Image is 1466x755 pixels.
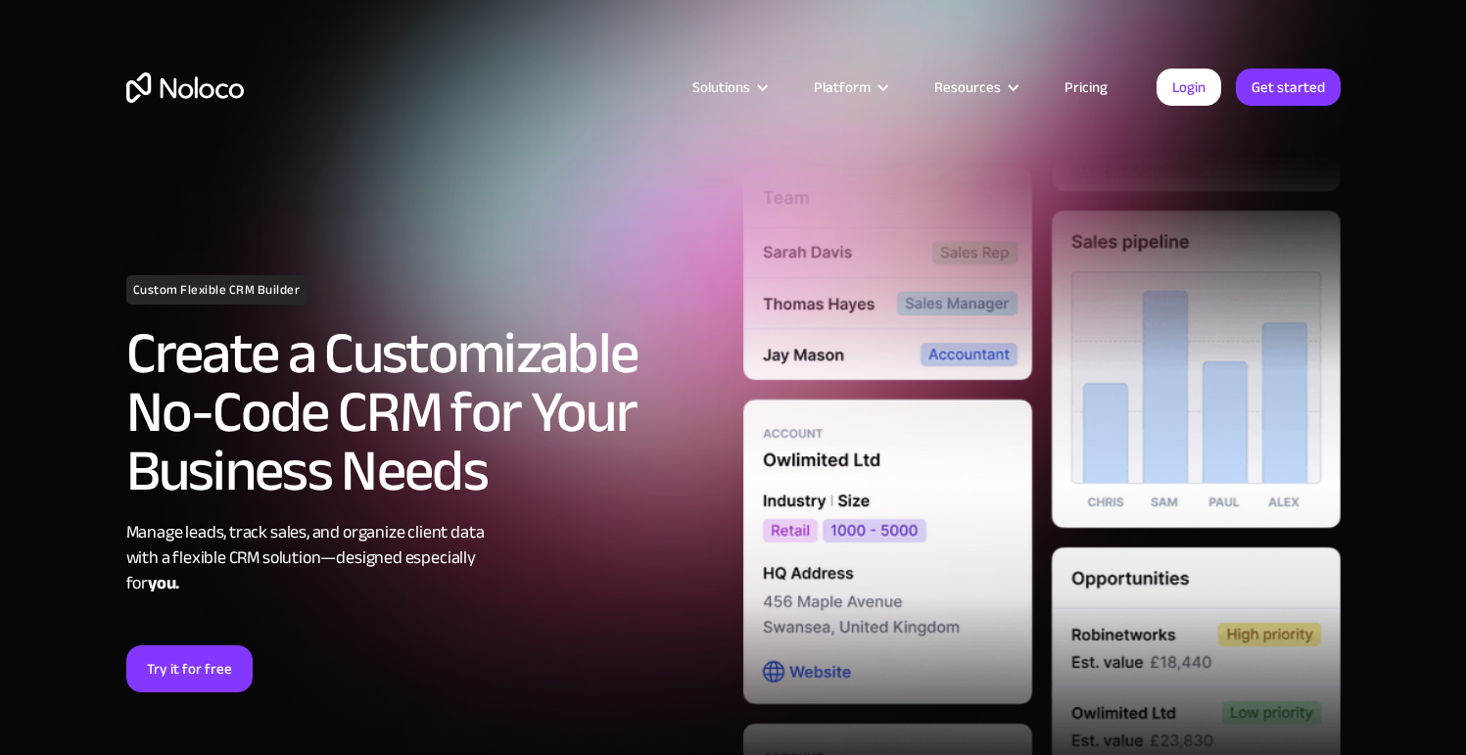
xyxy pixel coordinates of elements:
div: Solutions [692,74,750,100]
a: home [126,72,244,103]
strong: you. [148,567,179,599]
div: Platform [814,74,871,100]
div: Platform [789,74,910,100]
a: Login [1157,69,1221,106]
a: Pricing [1040,74,1132,100]
div: Manage leads, track sales, and organize client data with a flexible CRM solution—designed especia... [126,520,724,596]
div: Resources [910,74,1040,100]
div: Solutions [668,74,789,100]
a: Try it for free [126,645,253,692]
a: Get started [1236,69,1341,106]
h2: Create a Customizable No-Code CRM for Your Business Needs [126,324,724,500]
h1: Custom Flexible CRM Builder [126,275,307,305]
div: Resources [934,74,1001,100]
